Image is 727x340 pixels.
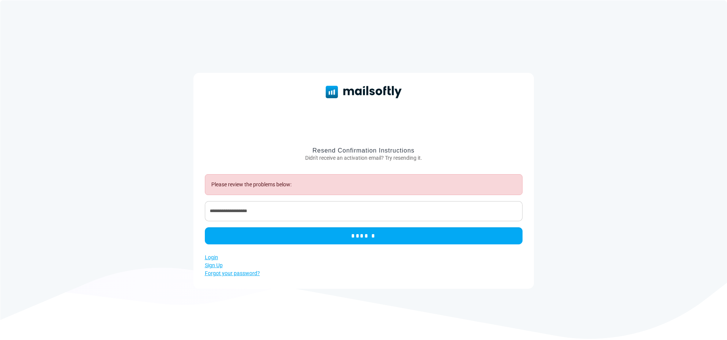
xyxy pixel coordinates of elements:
h3: Resend Confirmation Instructions [205,147,523,154]
a: Sign Up [205,262,223,268]
img: Mailsoftly [326,86,402,98]
a: Login [205,254,218,260]
div: Please review the problems below: [205,174,523,195]
a: Forgot your password? [205,270,260,276]
p: Didn't receive an activation email? Try resending it. [205,154,523,162]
